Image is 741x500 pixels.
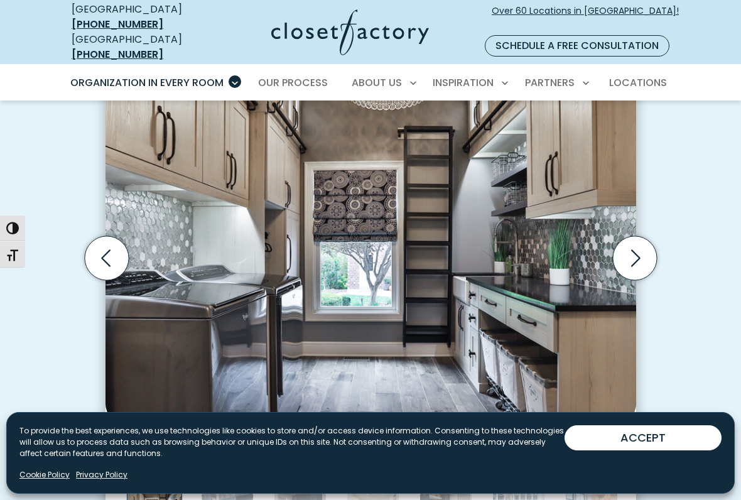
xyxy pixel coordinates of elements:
span: Our Process [258,75,328,90]
span: About Us [352,75,402,90]
div: [GEOGRAPHIC_DATA] [72,2,208,32]
button: ACCEPT [565,425,722,450]
span: Inspiration [433,75,494,90]
a: [PHONE_NUMBER] [72,47,163,62]
button: Next slide [608,231,662,285]
span: Organization in Every Room [70,75,224,90]
button: Previous slide [80,231,134,285]
a: [PHONE_NUMBER] [72,17,163,31]
a: Cookie Policy [19,469,70,481]
a: Schedule a Free Consultation [485,35,669,57]
p: To provide the best experiences, we use technologies like cookies to store and/or access device i... [19,425,565,459]
a: Privacy Policy [76,469,127,481]
span: Partners [525,75,575,90]
span: Over 60 Locations in [GEOGRAPHIC_DATA]! [492,4,679,31]
div: [GEOGRAPHIC_DATA] [72,32,208,62]
nav: Primary Menu [62,65,679,101]
img: Custom laundry room with ladder for high reach items and fabric rolling laundry bins [105,54,636,428]
img: Closet Factory Logo [271,9,429,55]
span: Locations [609,75,667,90]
